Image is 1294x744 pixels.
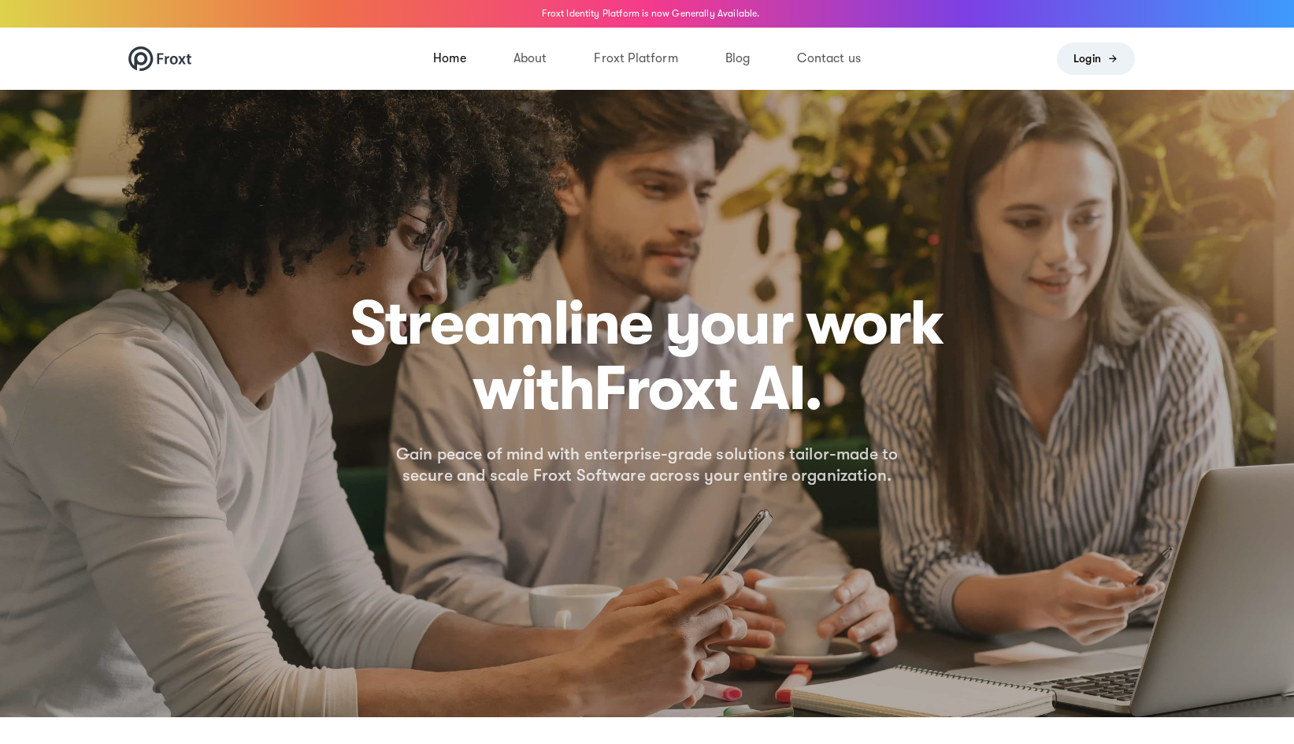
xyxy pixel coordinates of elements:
[1073,52,1101,66] span: Login
[128,46,191,71] a: Froxt Application Froxt Application Froxt Application Froxt Application Froxt Application
[594,357,821,422] span: Froxt AI.
[570,28,701,90] a: Froxt Platform
[773,28,884,90] a: Contact us
[1057,43,1135,75] a: Login
[702,28,774,90] a: Blog
[128,46,191,71] img: Froxt Application
[542,4,759,23] p: Froxt Identity Platform is now Generally Available.
[338,444,955,487] h5: Gain peace of mind with enterprise-grade solutions tailor-made to secure and scale Froxt Software...
[410,28,490,90] a: Home
[338,292,955,422] h1: Streamline your work with
[490,28,571,90] a: About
